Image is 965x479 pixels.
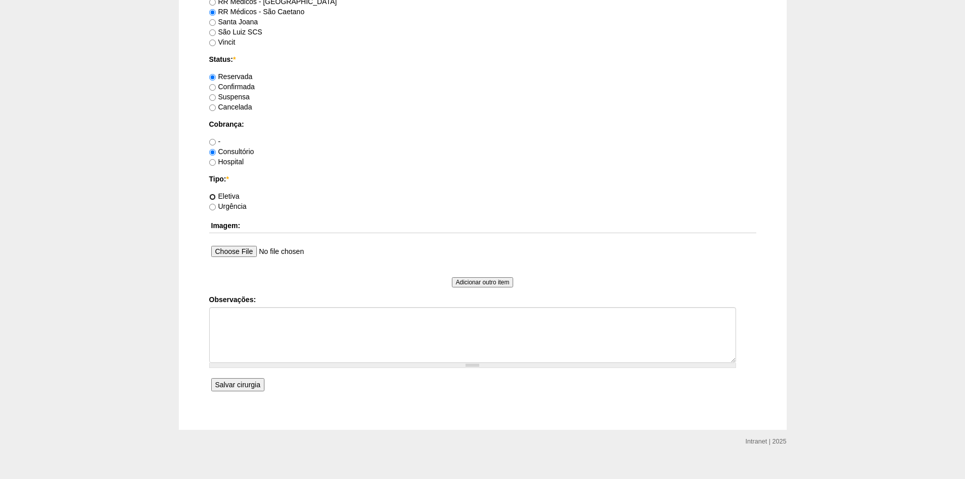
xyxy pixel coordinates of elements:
[209,294,756,305] label: Observações:
[209,174,756,184] label: Tipo:
[209,29,216,36] input: São Luiz SCS
[209,194,216,200] input: Eletiva
[209,40,216,46] input: Vincit
[209,148,254,156] label: Consultório
[211,378,264,391] input: Salvar cirurgia
[209,218,756,233] th: Imagem:
[209,139,216,145] input: -
[233,55,236,63] span: Este campo é obrigatório.
[209,137,221,145] label: -
[209,28,262,36] label: São Luiz SCS
[452,277,514,287] input: Adicionar outro item
[209,9,216,16] input: RR Médicos - São Caetano
[209,158,244,166] label: Hospital
[209,72,253,81] label: Reservada
[209,103,252,111] label: Cancelada
[209,94,216,101] input: Suspensa
[209,54,756,64] label: Status:
[209,119,756,129] label: Cobrança:
[209,83,255,91] label: Confirmada
[209,93,250,101] label: Suspensa
[209,19,216,26] input: Santa Joana
[209,204,216,210] input: Urgência
[209,192,240,200] label: Eletiva
[209,202,247,210] label: Urgência
[209,84,216,91] input: Confirmada
[226,175,228,183] span: Este campo é obrigatório.
[209,74,216,81] input: Reservada
[209,38,236,46] label: Vincit
[209,149,216,156] input: Consultório
[209,104,216,111] input: Cancelada
[209,8,304,16] label: RR Médicos - São Caetano
[209,18,258,26] label: Santa Joana
[746,436,787,447] div: Intranet | 2025
[209,159,216,166] input: Hospital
